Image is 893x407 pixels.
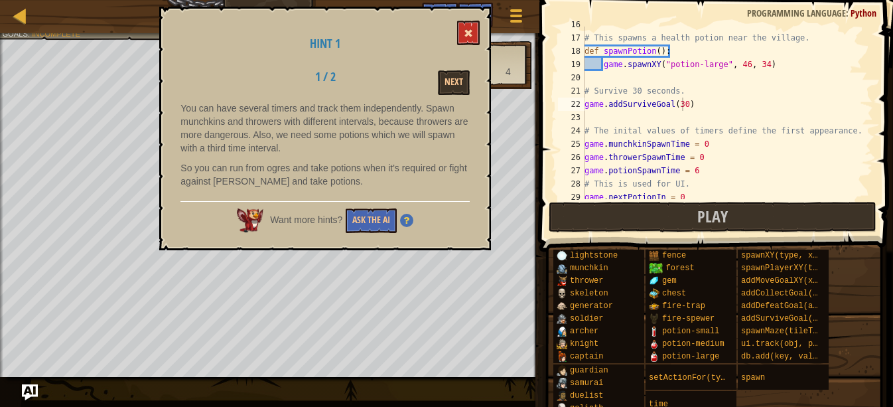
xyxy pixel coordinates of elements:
[558,124,584,137] div: 24
[558,177,584,191] div: 28
[558,31,584,44] div: 17
[270,214,342,225] span: Want more hints?
[649,351,659,362] img: portrait.png
[506,65,511,78] div: 4
[747,7,846,19] span: Programming language
[22,384,38,400] button: Ask AI
[741,264,860,273] span: spawnPlayerXY(type, x, y)
[557,378,567,388] img: portrait.png
[422,3,458,27] button: Ask AI
[346,208,397,233] button: Ask the AI
[500,3,533,34] button: Show game menu
[662,276,677,285] span: gem
[570,276,603,285] span: thrower
[741,276,832,285] span: addMoveGoalXY(x, y)
[557,390,567,401] img: portrait.png
[557,276,567,286] img: portrait.png
[649,326,659,337] img: portrait.png
[570,314,603,323] span: soldier
[558,44,584,58] div: 18
[741,314,851,323] span: addSurviveGoal(seconds)
[570,251,618,260] span: lightstone
[557,326,567,337] img: portrait.png
[557,288,567,299] img: portrait.png
[570,264,608,273] span: munchkin
[649,276,659,286] img: portrait.png
[557,351,567,362] img: portrait.png
[570,391,603,400] span: duelist
[400,214,413,227] img: Hint
[558,137,584,151] div: 25
[558,84,584,98] div: 21
[846,7,851,19] span: :
[570,366,608,375] span: guardian
[180,102,470,155] p: You can have several timers and track them independently. Spawn munchkins and throwers with diffe...
[558,111,584,124] div: 23
[662,314,715,323] span: fire-spewer
[438,70,470,95] button: Next
[649,250,659,261] img: portrait.png
[662,289,686,298] span: chest
[741,373,765,382] span: spawn
[649,313,659,324] img: portrait.png
[557,250,567,261] img: portrait.png
[741,339,832,349] span: ui.track(obj, prop)
[649,373,811,382] span: setActionFor(type, event, handler)
[649,288,659,299] img: portrait.png
[570,352,603,361] span: captain
[557,313,567,324] img: portrait.png
[284,70,367,84] h2: 1 / 2
[697,206,728,227] span: Play
[237,208,263,232] img: AI
[662,251,686,260] span: fence
[558,191,584,204] div: 29
[558,71,584,84] div: 20
[741,327,860,336] span: spawnMaze(tileType, seed)
[741,289,846,298] span: addCollectGoal(amount)
[558,58,584,71] div: 19
[570,289,608,298] span: skeleton
[662,301,705,311] span: fire-trap
[741,251,832,260] span: spawnXY(type, x, y)
[557,301,567,311] img: portrait.png
[558,151,584,164] div: 26
[180,161,470,188] p: So you can run from ogres and take potions when it's required or fight against [PERSON_NAME] and ...
[570,301,613,311] span: generator
[310,35,340,52] span: Hint 1
[741,301,841,311] span: addDefeatGoal(amount)
[570,378,603,388] span: samurai
[662,327,719,336] span: potion-small
[558,164,584,177] div: 27
[557,339,567,349] img: portrait.png
[558,18,584,31] div: 16
[665,264,694,273] span: forest
[557,263,567,274] img: portrait.png
[662,352,719,361] span: potion-large
[570,327,598,336] span: archer
[851,7,876,19] span: Python
[557,365,567,376] img: portrait.png
[662,339,724,349] span: potion-medium
[649,263,663,274] img: trees_1.png
[558,98,584,111] div: 22
[549,202,876,232] button: Play
[570,339,598,349] span: knight
[741,352,827,361] span: db.add(key, value)
[649,301,659,311] img: portrait.png
[649,339,659,349] img: portrait.png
